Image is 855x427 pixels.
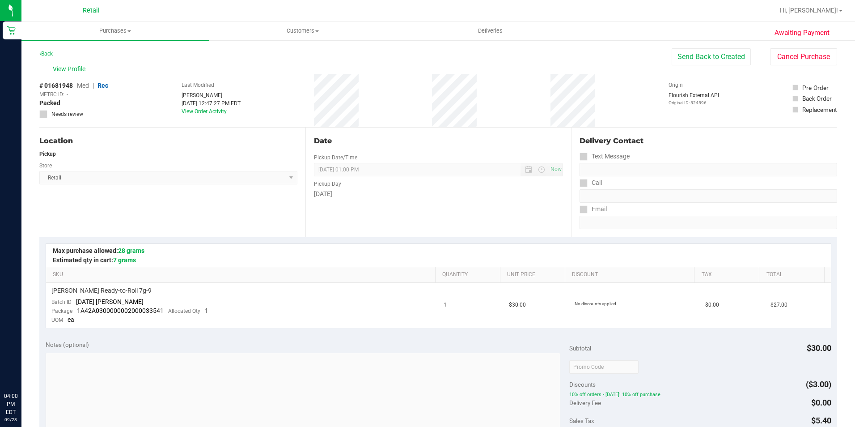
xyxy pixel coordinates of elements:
[507,271,561,278] a: Unit Price
[775,28,830,38] span: Awaiting Payment
[77,82,89,89] span: Med
[113,256,136,264] span: 7 grams
[209,27,396,35] span: Customers
[53,256,136,264] span: Estimated qty in cart:
[21,27,209,35] span: Purchases
[569,360,639,374] input: Promo Code
[314,180,341,188] label: Pickup Day
[7,26,16,35] inline-svg: Retail
[39,51,53,57] a: Back
[702,271,756,278] a: Tax
[46,341,89,348] span: Notes (optional)
[442,271,496,278] a: Quantity
[51,286,152,295] span: [PERSON_NAME] Ready-to-Roll 7g-9
[182,108,227,115] a: View Order Activity
[580,163,837,176] input: Format: (999) 999-9999
[83,7,100,14] span: Retail
[182,99,241,107] div: [DATE] 12:47:27 PM EDT
[314,154,357,162] label: Pickup Date/Time
[572,271,691,278] a: Discount
[575,301,616,306] span: No discounts applied
[39,81,73,90] span: # 01681948
[802,83,829,92] div: Pre-Order
[807,343,831,353] span: $30.00
[39,90,64,98] span: METRC ID:
[182,91,241,99] div: [PERSON_NAME]
[580,136,837,146] div: Delivery Contact
[51,317,63,323] span: UOM
[509,301,526,309] span: $30.00
[811,416,831,425] span: $5.40
[770,301,787,309] span: $27.00
[580,150,630,163] label: Text Message
[168,308,200,314] span: Allocated Qty
[118,247,144,254] span: 28 grams
[444,301,447,309] span: 1
[51,299,72,305] span: Batch ID
[53,271,432,278] a: SKU
[93,82,94,89] span: |
[51,110,83,118] span: Needs review
[4,392,17,416] p: 04:00 PM EDT
[53,247,144,254] span: Max purchase allowed:
[580,203,607,216] label: Email
[669,91,719,106] div: Flourish External API
[569,391,831,397] span: 10% off orders - [DATE]: 10% off purchase
[766,271,821,278] a: Total
[21,21,209,40] a: Purchases
[569,417,594,424] span: Sales Tax
[569,399,601,406] span: Delivery Fee
[77,307,164,314] span: 1A42A0300000002000033541
[39,136,297,146] div: Location
[397,21,584,40] a: Deliveries
[672,48,751,65] button: Send Back to Created
[205,307,208,314] span: 1
[209,21,396,40] a: Customers
[9,355,36,382] iframe: Resource center
[580,189,837,203] input: Format: (999) 999-9999
[97,82,108,89] span: Rec
[770,48,837,65] button: Cancel Purchase
[569,376,596,393] span: Discounts
[669,99,719,106] p: Original ID: 524596
[314,136,563,146] div: Date
[51,308,72,314] span: Package
[705,301,719,309] span: $0.00
[466,27,515,35] span: Deliveries
[39,151,56,157] strong: Pickup
[68,316,74,323] span: ea
[780,7,838,14] span: Hi, [PERSON_NAME]!
[53,64,89,74] span: View Profile
[569,345,591,352] span: Subtotal
[802,105,837,114] div: Replacement
[811,398,831,407] span: $0.00
[182,81,214,89] label: Last Modified
[669,81,683,89] label: Origin
[802,94,832,103] div: Back Order
[806,380,831,389] span: ($3.00)
[39,162,52,170] label: Store
[67,90,68,98] span: -
[39,98,60,108] span: Packed
[4,416,17,423] p: 09/28
[76,298,144,305] span: [DATE] [PERSON_NAME]
[314,189,563,199] div: [DATE]
[580,176,602,189] label: Call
